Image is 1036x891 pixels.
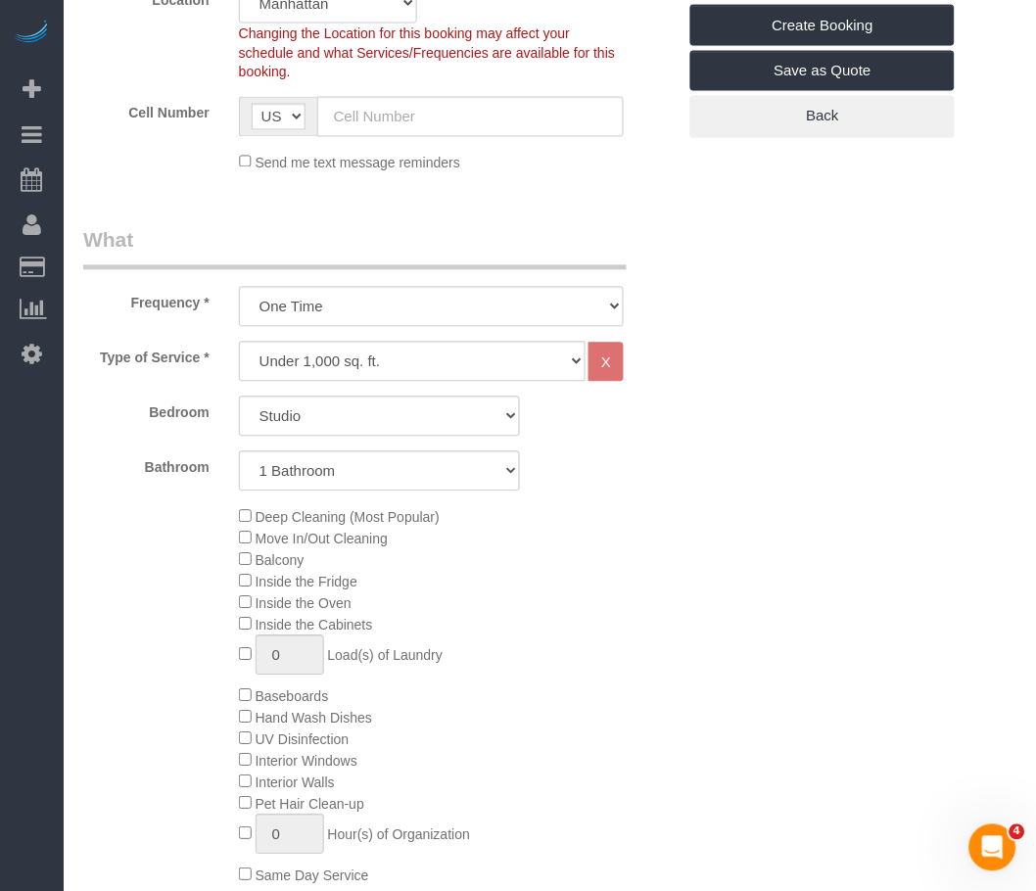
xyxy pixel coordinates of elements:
span: Send me text message reminders [256,155,460,170]
legend: What [83,226,627,270]
span: Load(s) of Laundry [328,648,444,664]
span: Deep Cleaning (Most Popular) [256,510,440,526]
span: Same Day Service [256,868,369,884]
span: UV Disinfection [256,732,350,748]
a: Save as Quote [690,51,955,92]
span: Interior Walls [256,775,335,791]
span: Baseboards [256,689,329,705]
span: Interior Windows [256,754,357,770]
span: 4 [1010,824,1025,840]
span: Inside the Oven [256,596,352,612]
img: Automaid Logo [12,20,51,47]
label: Cell Number [69,97,224,123]
span: Inside the Cabinets [256,618,373,633]
span: Pet Hair Clean-up [256,797,364,813]
iframe: Intercom live chat [969,824,1016,871]
span: Move In/Out Cleaning [256,532,388,547]
span: Hour(s) of Organization [328,827,471,843]
label: Type of Service * [69,342,224,368]
span: Inside the Fridge [256,575,357,590]
a: Create Booking [690,5,955,46]
a: Back [690,96,955,137]
label: Bathroom [69,451,224,478]
span: Balcony [256,553,305,569]
input: Cell Number [317,97,625,137]
label: Frequency * [69,287,224,313]
label: Bedroom [69,397,224,423]
span: Changing the Location for this booking may affect your schedule and what Services/Frequencies are... [239,25,615,80]
span: Hand Wash Dishes [256,711,372,727]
